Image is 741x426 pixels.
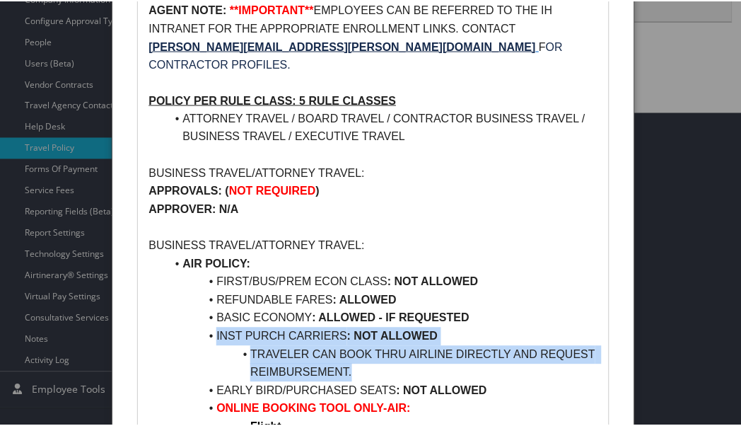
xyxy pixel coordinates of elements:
li: TRAVELER CAN BOOK THRU AIRLINE DIRECTLY AND REQUEST REIMBURSEMENT. [165,345,597,381]
li: FIRST/BUS/PREM ECON CLASS [165,272,597,290]
strong: APPROVER: N/A [148,202,238,214]
strong: NOT ALLOWED [395,275,479,287]
strong: : NOT ALLOWED [347,329,438,341]
strong: : ALLOWED - IF REQUESTED [313,311,470,323]
strong: ) [316,184,320,196]
strong: ( [226,184,229,196]
li: BASIC ECONOMY [165,308,597,326]
p: BUSINESS TRAVEL/ATTORNEY TRAVEL: [148,163,597,182]
strong: ONLINE BOOKING TOOL ONLY-AIR: [216,401,410,413]
strong: APPROVALS: [148,184,222,196]
a: [PERSON_NAME][EMAIL_ADDRESS][PERSON_NAME][DOMAIN_NAME] [148,40,536,52]
p: BUSINESS TRAVEL/ATTORNEY TRAVEL: [148,236,597,254]
li: INST PURCH CARRIERS [165,326,597,345]
strong: AIR POLICY: [182,257,250,269]
strong: AGENT NOTE: [148,3,226,15]
strong: : NOT ALLOWED [397,384,487,396]
li: REFUNDABLE FARES [165,290,597,309]
strong: NOT REQUIRED [229,184,316,196]
li: EARLY BIRD/PURCHASED SEATS [165,381,597,399]
u: POLICY PER RULE CLASS: 5 RULE CLASSES [148,93,396,105]
strong: : ALLOWED [333,293,397,305]
li: ATTORNEY TRAVEL / BOARD TRAVEL / CONTRACTOR BUSINESS TRAVEL / BUSINESS TRAVEL / EXECUTIVE TRAVEL [165,109,597,145]
strong: : [387,275,391,287]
